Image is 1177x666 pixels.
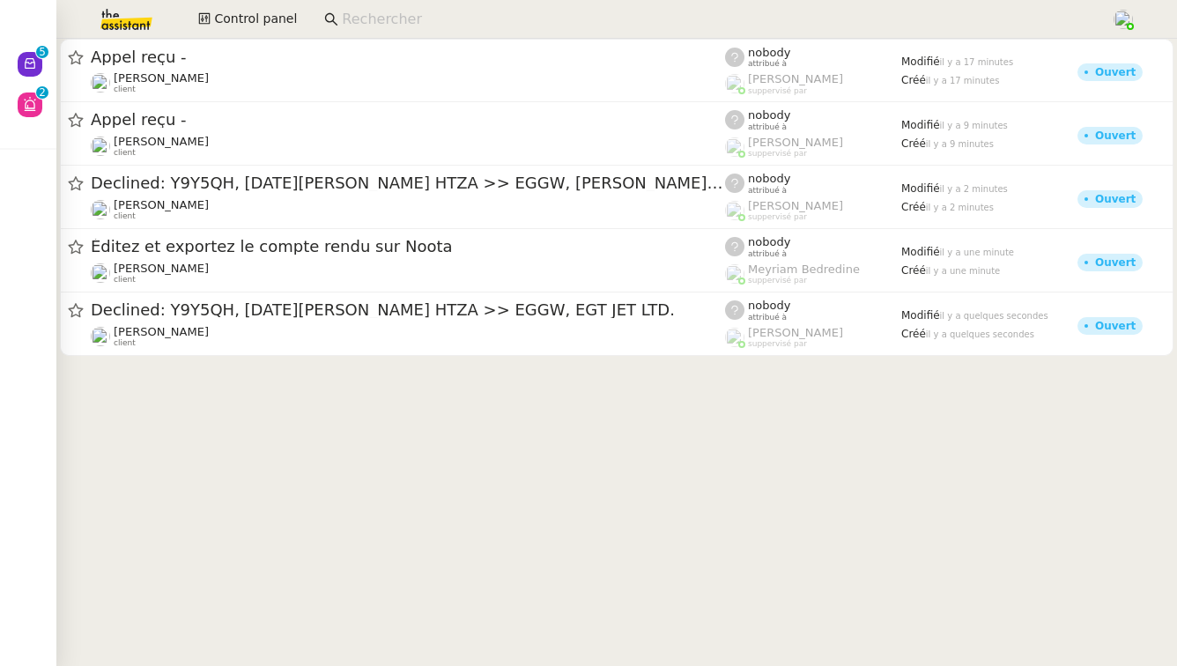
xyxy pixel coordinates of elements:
[91,73,110,92] img: users%2FRcIDm4Xn1TPHYwgLThSv8RQYtaM2%2Favatar%2F95761f7a-40c3-4bb5-878d-fe785e6f95b2
[91,198,725,221] app-user-detailed-label: client
[901,309,940,322] span: Modifié
[748,276,807,285] span: suppervisé par
[1095,321,1136,331] div: Ouvert
[940,57,1014,67] span: il y a 17 minutes
[748,149,807,159] span: suppervisé par
[39,86,46,102] p: 2
[91,175,725,191] span: Declined: Y9Y5QH, [DATE][PERSON_NAME] HTZA >> EGGW, [PERSON_NAME] Jet a.s.
[901,246,940,258] span: Modifié
[214,9,297,29] span: Control panel
[1095,257,1136,268] div: Ouvert
[725,264,744,284] img: users%2FaellJyylmXSg4jqeVbanehhyYJm1%2Favatar%2Fprofile-pic%20(4).png
[1095,67,1136,78] div: Ouvert
[748,263,860,276] span: Meyriam Bedredine
[748,136,843,149] span: [PERSON_NAME]
[748,86,807,96] span: suppervisé par
[748,172,790,185] span: nobody
[748,59,787,69] span: attribué à
[725,136,901,159] app-user-label: suppervisé par
[114,135,209,148] span: [PERSON_NAME]
[36,86,48,99] nz-badge-sup: 2
[940,184,1008,194] span: il y a 2 minutes
[91,262,725,285] app-user-detailed-label: client
[91,71,725,94] app-user-detailed-label: client
[725,72,901,95] app-user-label: suppervisé par
[114,71,209,85] span: [PERSON_NAME]
[91,302,725,318] span: Declined: Y9Y5QH, [DATE][PERSON_NAME] HTZA >> EGGW, EGT JET LTD.
[926,203,994,212] span: il y a 2 minutes
[725,326,901,349] app-user-label: suppervisé par
[901,182,940,195] span: Modifié
[725,235,901,258] app-user-label: attribué à
[748,108,790,122] span: nobody
[940,121,1008,130] span: il y a 9 minutes
[725,328,744,347] img: users%2FoFdbodQ3TgNoWt9kP3GXAs5oaCq1%2Favatar%2Fprofile-pic.png
[91,112,725,128] span: Appel reçu -
[36,46,48,58] nz-badge-sup: 5
[748,339,807,349] span: suppervisé par
[1114,10,1133,29] img: users%2FPPrFYTsEAUgQy5cK5MCpqKbOX8K2%2Favatar%2FCapture%20d%E2%80%99e%CC%81cran%202023-06-05%20a%...
[748,326,843,339] span: [PERSON_NAME]
[926,76,1000,85] span: il y a 17 minutes
[748,199,843,212] span: [PERSON_NAME]
[748,72,843,85] span: [PERSON_NAME]
[114,275,136,285] span: client
[114,85,136,94] span: client
[748,299,790,312] span: nobody
[901,119,940,131] span: Modifié
[725,74,744,93] img: users%2FyQfMwtYgTqhRP2YHWHmG2s2LYaD3%2Favatar%2Fprofile-pic.png
[901,328,926,340] span: Créé
[91,325,725,348] app-user-detailed-label: client
[725,108,901,131] app-user-label: attribué à
[91,200,110,219] img: users%2FC9SBsJ0duuaSgpQFj5LgoEX8n0o2%2Favatar%2Fec9d51b8-9413-4189-adfb-7be4d8c96a3c
[91,239,725,255] span: Éditez et exportez le compte rendu sur Noota
[901,137,926,150] span: Créé
[1095,194,1136,204] div: Ouvert
[748,313,787,322] span: attribué à
[748,212,807,222] span: suppervisé par
[114,325,209,338] span: [PERSON_NAME]
[725,263,901,285] app-user-label: suppervisé par
[114,262,209,275] span: [PERSON_NAME]
[114,148,136,158] span: client
[748,186,787,196] span: attribué à
[926,266,1000,276] span: il y a une minute
[188,7,307,32] button: Control panel
[342,8,1093,32] input: Rechercher
[91,49,725,65] span: Appel reçu -
[926,329,1034,339] span: il y a quelques secondes
[725,201,744,220] img: users%2FoFdbodQ3TgNoWt9kP3GXAs5oaCq1%2Favatar%2Fprofile-pic.png
[91,327,110,346] img: users%2FC9SBsJ0duuaSgpQFj5LgoEX8n0o2%2Favatar%2Fec9d51b8-9413-4189-adfb-7be4d8c96a3c
[725,172,901,195] app-user-label: attribué à
[91,137,110,156] img: users%2FRcIDm4Xn1TPHYwgLThSv8RQYtaM2%2Favatar%2F95761f7a-40c3-4bb5-878d-fe785e6f95b2
[725,199,901,222] app-user-label: suppervisé par
[39,46,46,62] p: 5
[114,211,136,221] span: client
[91,135,725,158] app-user-detailed-label: client
[901,55,940,68] span: Modifié
[940,311,1048,321] span: il y a quelques secondes
[901,74,926,86] span: Créé
[114,338,136,348] span: client
[748,46,790,59] span: nobody
[725,137,744,157] img: users%2FyQfMwtYgTqhRP2YHWHmG2s2LYaD3%2Favatar%2Fprofile-pic.png
[926,139,994,149] span: il y a 9 minutes
[91,263,110,283] img: users%2FDBF5gIzOT6MfpzgDQC7eMkIK8iA3%2Favatar%2Fd943ca6c-06ba-4e73-906b-d60e05e423d3
[114,198,209,211] span: [PERSON_NAME]
[901,264,926,277] span: Créé
[748,249,787,259] span: attribué à
[725,299,901,322] app-user-label: attribué à
[1095,130,1136,141] div: Ouvert
[901,201,926,213] span: Créé
[940,248,1014,257] span: il y a une minute
[748,235,790,248] span: nobody
[725,46,901,69] app-user-label: attribué à
[748,122,787,132] span: attribué à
